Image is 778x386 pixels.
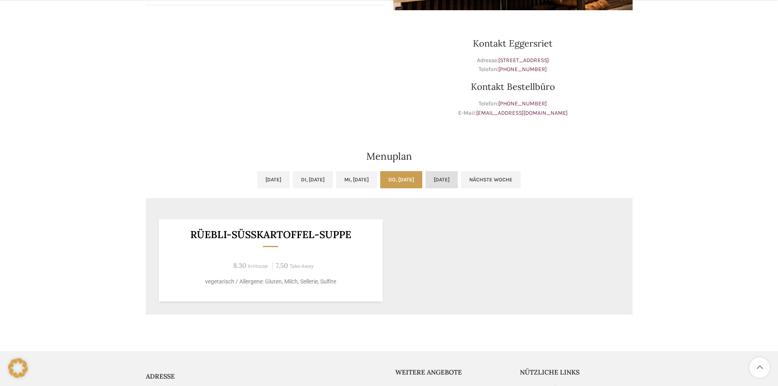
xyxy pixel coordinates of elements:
[257,171,290,188] a: [DATE]
[336,171,377,188] a: Mi, [DATE]
[393,82,633,91] h3: Kontakt Bestellbüro
[393,99,633,118] p: Telefon: E-Mail:
[146,149,633,163] h2: Menuplan
[393,39,633,48] h3: Kontakt Eggersriet
[146,372,175,380] span: ADRESSE
[169,277,372,286] p: vegetarisch / Allergene: Gluten, Milch, Sellerie, Sulfite
[233,261,246,270] span: 8.30
[498,57,549,64] a: [STREET_ADDRESS]
[395,368,508,377] h5: Weitere Angebote
[520,368,633,377] h5: Nützliche Links
[498,66,547,73] a: [PHONE_NUMBER]
[146,18,385,141] iframe: schwyter eggersriet
[380,171,422,188] a: Do, [DATE]
[290,263,314,269] span: Take-Away
[498,100,547,107] a: [PHONE_NUMBER]
[461,171,521,188] a: Nächste Woche
[476,109,568,116] a: [EMAIL_ADDRESS][DOMAIN_NAME]
[749,357,770,378] a: Scroll to top button
[276,261,288,270] span: 7.50
[248,263,268,269] span: In-House
[169,230,372,240] h3: Rüebli-Süsskartoffel-Suppe
[426,171,458,188] a: [DATE]
[293,171,333,188] a: Di, [DATE]
[393,56,633,74] p: Adresse: Telefon:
